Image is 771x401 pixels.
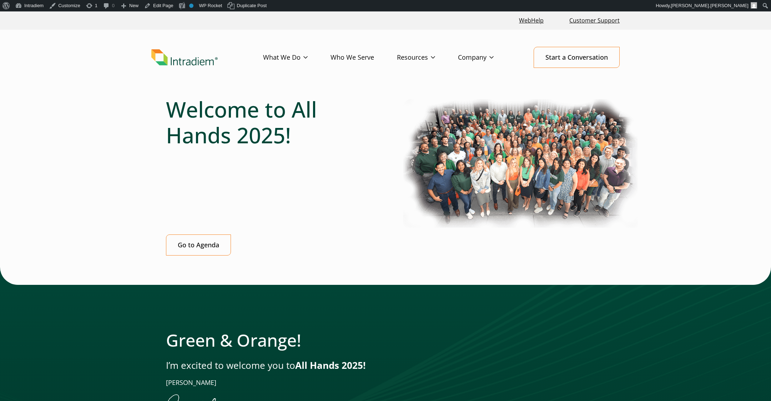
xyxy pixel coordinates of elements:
a: Link to homepage of Intradiem [151,49,263,66]
a: Who We Serve [331,47,397,68]
h2: Green & Orange! [166,330,605,351]
a: What We Do [263,47,331,68]
a: Start a Conversation [534,47,620,68]
a: Customer Support [566,13,623,28]
h1: Welcome to All Hands 2025! [166,96,371,148]
a: Company [458,47,516,68]
img: Intradiem [151,49,218,66]
a: Go to Agenda [166,234,231,256]
p: [PERSON_NAME] [166,378,605,387]
div: No index [189,4,193,8]
span: [PERSON_NAME].[PERSON_NAME] [671,3,749,8]
p: I’m excited to welcome you to [166,359,605,372]
strong: All Hands 2025! [295,359,366,372]
a: Resources [397,47,458,68]
a: Link opens in a new window [516,13,546,28]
